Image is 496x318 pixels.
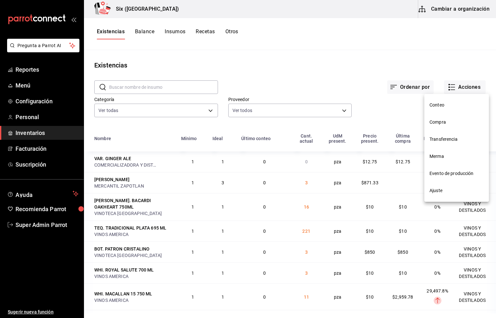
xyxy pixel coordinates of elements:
[429,170,484,177] span: Evento de producción
[429,119,484,126] span: Compra
[429,102,484,108] span: Conteo
[429,187,484,194] span: Ajuste
[429,136,484,143] span: Transferencia
[429,153,484,160] span: Merma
